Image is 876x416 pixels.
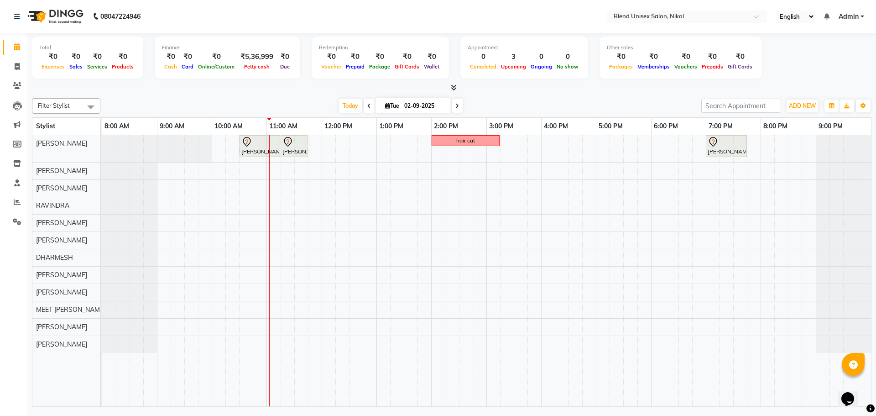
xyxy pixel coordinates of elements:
[787,100,818,112] button: ADD NEW
[725,52,755,62] div: ₹0
[85,63,109,70] span: Services
[344,63,367,70] span: Prepaid
[542,120,570,133] a: 4:00 PM
[422,63,442,70] span: Wallet
[672,63,699,70] span: Vouchers
[456,137,475,145] div: hair cut
[339,99,362,113] span: Today
[635,63,672,70] span: Memberships
[707,137,746,156] div: [PERSON_NAME], TK01, 07:00 PM-07:45 PM, Hair Cut [DEMOGRAPHIC_DATA]
[36,340,87,348] span: [PERSON_NAME]
[109,52,136,62] div: ₹0
[652,120,680,133] a: 6:00 PM
[725,63,755,70] span: Gift Cards
[196,63,237,70] span: Online/Custom
[554,63,581,70] span: No show
[162,52,179,62] div: ₹0
[383,102,401,109] span: Tue
[36,305,105,314] span: MEET [PERSON_NAME]
[392,52,422,62] div: ₹0
[36,184,87,192] span: [PERSON_NAME]
[377,120,406,133] a: 1:00 PM
[240,137,279,156] div: [PERSON_NAME] bhai [PERSON_NAME], TK02, 10:30 AM-11:15 AM, Hair Cut [DEMOGRAPHIC_DATA]
[212,120,245,133] a: 10:00 AM
[179,63,196,70] span: Card
[401,99,447,113] input: 2025-09-02
[85,52,109,62] div: ₹0
[528,63,554,70] span: Ongoing
[607,44,755,52] div: Other sales
[672,52,699,62] div: ₹0
[607,63,635,70] span: Packages
[499,52,528,62] div: 3
[468,63,499,70] span: Completed
[319,63,344,70] span: Voucher
[237,52,277,62] div: ₹5,36,999
[367,52,392,62] div: ₹0
[699,52,725,62] div: ₹0
[487,120,516,133] a: 3:00 PM
[36,288,87,296] span: [PERSON_NAME]
[242,63,272,70] span: Petty cash
[23,4,86,29] img: logo
[319,52,344,62] div: ₹0
[67,52,85,62] div: ₹0
[422,52,442,62] div: ₹0
[196,52,237,62] div: ₹0
[39,63,67,70] span: Expenses
[36,236,87,244] span: [PERSON_NAME]
[38,102,70,109] span: Filter Stylist
[36,122,55,130] span: Stylist
[36,271,87,279] span: [PERSON_NAME]
[468,52,499,62] div: 0
[344,52,367,62] div: ₹0
[162,44,293,52] div: Finance
[100,4,141,29] b: 08047224946
[36,167,87,175] span: [PERSON_NAME]
[761,120,790,133] a: 8:00 PM
[67,63,85,70] span: Sales
[699,63,725,70] span: Prepaids
[367,63,392,70] span: Package
[36,139,87,147] span: [PERSON_NAME]
[162,63,179,70] span: Cash
[528,52,554,62] div: 0
[36,201,69,210] span: RAVINDRA
[36,323,87,331] span: [PERSON_NAME]
[109,63,136,70] span: Products
[319,44,442,52] div: Redemption
[432,120,460,133] a: 2:00 PM
[635,52,672,62] div: ₹0
[278,63,292,70] span: Due
[102,120,131,133] a: 8:00 AM
[607,52,635,62] div: ₹0
[839,12,859,21] span: Admin
[36,253,73,262] span: DHARMESH
[157,120,187,133] a: 9:00 AM
[277,52,293,62] div: ₹0
[554,52,581,62] div: 0
[322,120,355,133] a: 12:00 PM
[392,63,422,70] span: Gift Cards
[179,52,196,62] div: ₹0
[816,120,845,133] a: 9:00 PM
[267,120,300,133] a: 11:00 AM
[706,120,735,133] a: 7:00 PM
[701,99,781,113] input: Search Appointment
[468,44,581,52] div: Appointment
[36,219,87,227] span: [PERSON_NAME]
[39,52,67,62] div: ₹0
[39,44,136,52] div: Total
[499,63,528,70] span: Upcoming
[282,137,307,156] div: [PERSON_NAME] bhai [PERSON_NAME], TK02, 11:15 AM-11:45 AM, [PERSON_NAME]
[838,379,867,407] iframe: chat widget
[596,120,625,133] a: 5:00 PM
[789,102,816,109] span: ADD NEW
